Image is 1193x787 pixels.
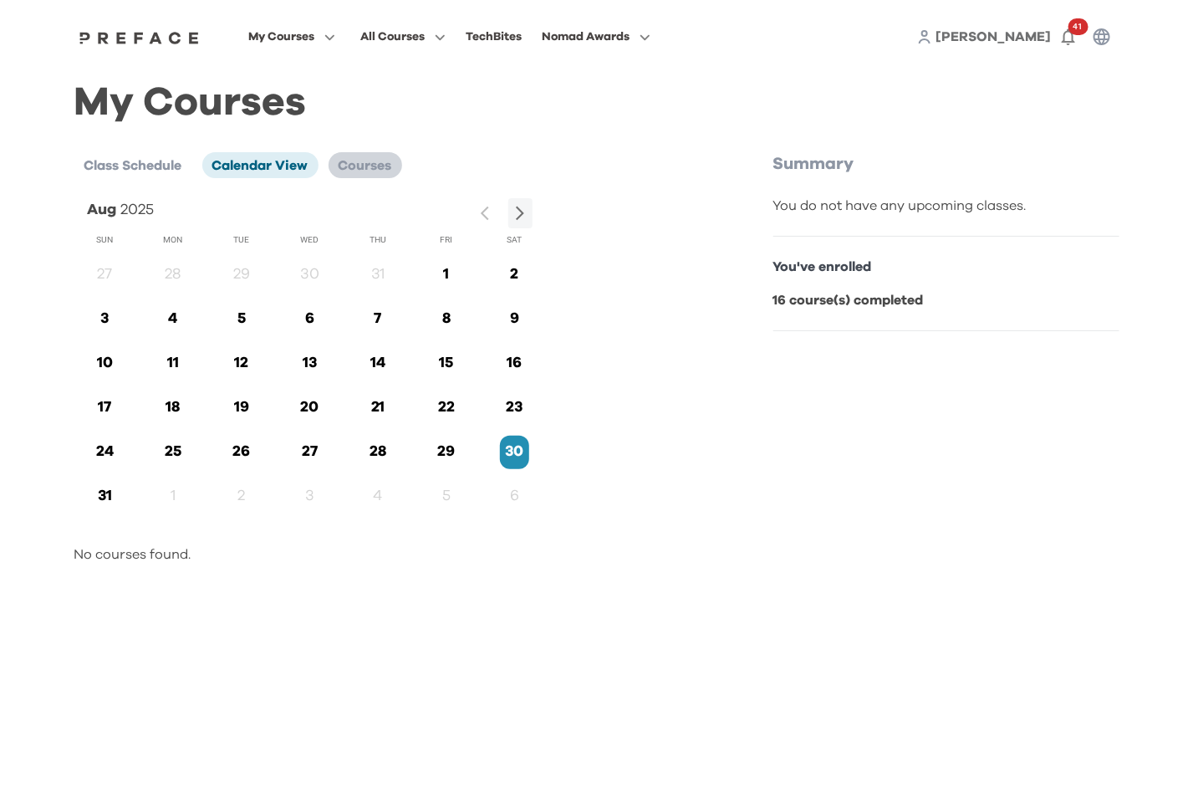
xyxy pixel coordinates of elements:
[227,396,256,419] p: 19
[295,263,324,286] p: 30
[431,396,461,419] p: 22
[936,30,1052,43] span: [PERSON_NAME]
[159,441,188,463] p: 25
[360,27,425,47] span: All Courses
[431,441,461,463] p: 29
[364,263,393,286] p: 31
[466,27,522,47] div: TechBites
[90,263,120,286] p: 27
[370,234,386,245] span: Thu
[500,308,529,330] p: 9
[507,234,523,245] span: Sat
[88,198,117,222] p: Aug
[431,485,461,508] p: 5
[248,27,314,47] span: My Courses
[243,26,340,48] button: My Courses
[295,441,324,463] p: 27
[773,152,1119,176] p: Summary
[159,308,188,330] p: 4
[233,234,249,245] span: Tue
[542,27,630,47] span: Nomad Awards
[500,396,529,419] p: 23
[74,544,703,565] p: No courses found.
[431,263,461,286] p: 1
[773,196,1119,216] div: You do not have any upcoming classes.
[90,485,120,508] p: 31
[936,27,1052,47] a: [PERSON_NAME]
[364,352,393,375] p: 14
[159,396,188,419] p: 18
[90,396,120,419] p: 17
[364,308,393,330] p: 7
[164,234,183,245] span: Mon
[773,294,924,307] b: 16 course(s) completed
[295,308,324,330] p: 6
[537,26,655,48] button: Nomad Awards
[75,30,204,43] a: Preface Logo
[84,159,182,172] span: Class Schedule
[90,441,120,463] p: 24
[431,308,461,330] p: 8
[364,396,393,419] p: 21
[500,485,529,508] p: 6
[227,485,256,508] p: 2
[227,352,256,375] p: 12
[90,308,120,330] p: 3
[74,94,1119,112] h1: My Courses
[227,441,256,463] p: 26
[159,352,188,375] p: 11
[295,352,324,375] p: 13
[295,485,324,508] p: 3
[773,257,1119,277] p: You've enrolled
[431,352,461,375] p: 15
[500,263,529,286] p: 2
[159,485,188,508] p: 1
[295,396,324,419] p: 20
[355,26,451,48] button: All Courses
[440,234,452,245] span: Fri
[227,308,256,330] p: 5
[212,159,308,172] span: Calendar View
[1052,20,1085,54] button: 41
[90,352,120,375] p: 10
[75,31,204,44] img: Preface Logo
[300,234,319,245] span: Wed
[159,263,188,286] p: 28
[364,485,393,508] p: 4
[227,263,256,286] p: 29
[500,441,529,463] p: 30
[96,234,113,245] span: Sun
[1068,18,1088,35] span: 41
[364,441,393,463] p: 28
[500,352,529,375] p: 16
[121,198,155,222] p: 2025
[339,159,392,172] span: Courses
